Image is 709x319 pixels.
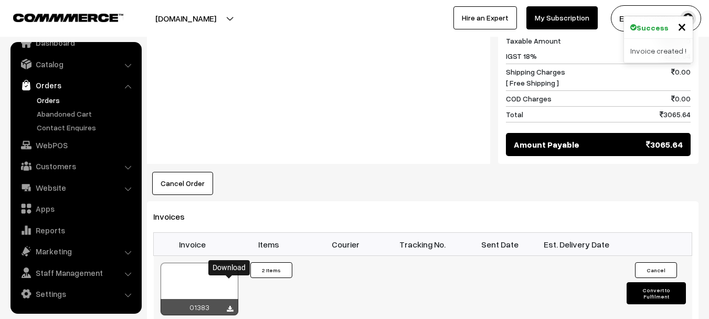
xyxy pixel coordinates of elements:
a: Website [13,178,138,197]
div: 01383 [161,299,238,315]
span: 0.00 [671,66,691,88]
a: Settings [13,284,138,303]
a: Catalog [13,55,138,74]
span: 3065.64 [646,138,683,151]
span: Amount Payable [514,138,579,151]
th: Invoice [154,233,231,256]
div: Download [208,260,250,275]
span: 0.00 [671,93,691,104]
span: Shipping Charges [ Free Shipping ] [506,66,565,88]
a: WebPOS [13,136,138,155]
a: Abandoned Cart [34,108,138,119]
span: 3065.64 [660,109,691,120]
span: × [678,16,686,36]
button: Close [678,18,686,34]
span: Invoices [153,211,197,222]
button: [DOMAIN_NAME] [119,5,253,32]
a: Apps [13,199,138,218]
span: COD Charges [506,93,552,104]
span: IGST 18% [506,50,537,61]
a: Reports [13,221,138,240]
a: Hire an Expert [453,6,517,29]
a: Customers [13,157,138,176]
th: Est. Delivery Date [538,233,615,256]
button: Convert to Fulfilment [627,282,686,304]
span: Taxable Amount [506,35,561,46]
a: My Subscription [526,6,598,29]
a: Orders [34,95,138,106]
button: 2 Items [250,262,292,278]
a: Orders [13,76,138,95]
a: Dashboard [13,33,138,52]
th: Items [230,233,308,256]
a: COMMMERCE [13,11,105,23]
img: user [680,11,696,26]
button: Cancel Order [152,172,213,195]
th: Courier [308,233,385,256]
button: Cancel [635,262,677,278]
a: Staff Management [13,263,138,282]
button: ELECTROWAVE DE… [611,5,701,32]
div: Invoice created ! [624,39,693,63]
a: Marketing [13,242,138,261]
span: Total [506,109,523,120]
th: Sent Date [461,233,538,256]
a: Contact Enquires [34,122,138,133]
strong: Success [637,22,669,33]
th: Tracking No. [384,233,461,256]
img: COMMMERCE [13,14,123,22]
